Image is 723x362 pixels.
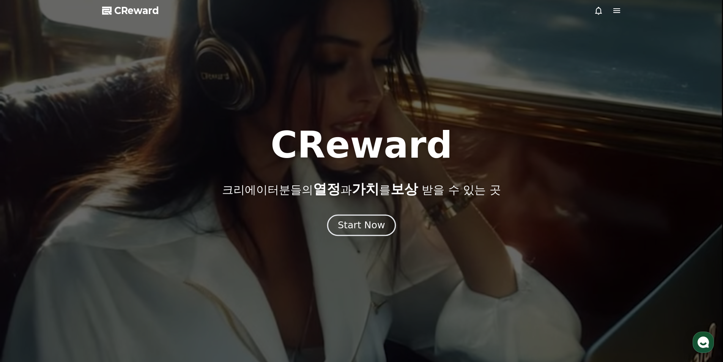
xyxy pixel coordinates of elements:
[2,241,50,260] a: 홈
[391,181,418,197] span: 보상
[222,182,501,197] p: 크리에이터분들의 과 를 받을 수 있는 곳
[327,214,396,236] button: Start Now
[271,127,452,163] h1: CReward
[24,252,28,258] span: 홈
[98,241,146,260] a: 설정
[114,5,159,17] span: CReward
[117,252,126,258] span: 설정
[329,223,394,230] a: Start Now
[313,181,340,197] span: 열정
[102,5,159,17] a: CReward
[50,241,98,260] a: 대화
[338,219,385,232] div: Start Now
[352,181,379,197] span: 가치
[69,253,79,259] span: 대화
